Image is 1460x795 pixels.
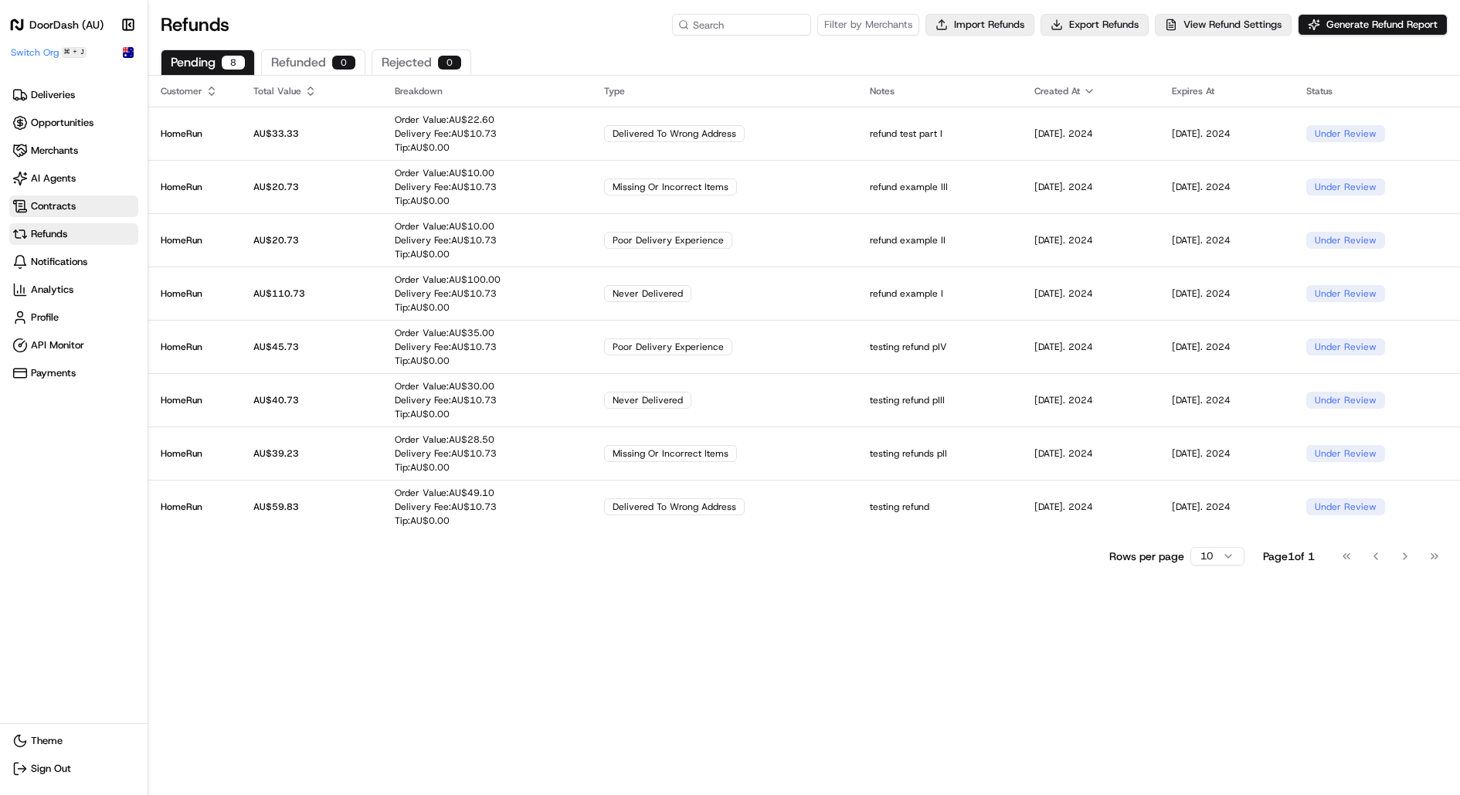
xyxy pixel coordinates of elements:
a: API Monitor [9,335,138,356]
p: AU$ 59.83 [253,501,370,513]
div: Status [1306,85,1448,97]
div: delivered to wrong address [604,498,745,515]
p: HomeRun [161,127,202,140]
p: Tip: AU$ 0.00 [395,515,497,527]
h1: DoorDash (AU) [29,17,104,32]
a: Opportunities [9,112,138,134]
span: Contracts [31,199,76,213]
p: testing refund pIII [870,394,1010,406]
p: [DATE]. 2024 [1172,127,1281,140]
div: Notes [870,85,1010,97]
a: Deliveries [9,84,138,106]
div: under review [1306,178,1385,195]
p: Tip: AU$ 0.00 [395,355,497,367]
p: [DATE]. 2024 [1034,234,1147,246]
p: Order Value: AU$ 22.60 [395,114,497,126]
button: Filter by Merchants [817,14,919,36]
button: refunded [261,49,365,75]
p: refund example I [870,287,1010,300]
div: under review [1306,232,1385,249]
p: [DATE]. 2024 [1034,287,1147,300]
span: Analytics [31,283,73,297]
p: [DATE]. 2024 [1172,501,1281,513]
input: Search [672,14,811,36]
p: Tip: AU$ 0.00 [395,141,497,154]
div: missing or incorrect items [604,445,737,462]
a: Profile [9,307,138,328]
div: under review [1306,125,1385,142]
p: testing refund [870,501,1010,513]
div: Breakdown [395,85,579,97]
p: Order Value: AU$ 35.00 [395,327,497,339]
p: [DATE]. 2024 [1034,501,1147,513]
p: refund example II [870,234,1010,246]
div: poor delivery experience [604,232,732,249]
p: [DATE]. 2024 [1034,341,1147,353]
span: API Monitor [31,338,84,352]
div: 8 [222,56,245,70]
div: poor delivery experience [604,338,732,355]
p: Order Value: AU$ 10.00 [395,167,497,179]
a: Payments [9,362,138,384]
p: HomeRun [161,501,202,513]
button: Import Refunds [925,14,1034,36]
span: Switch Org [11,46,59,59]
button: View Refund Settings [1155,14,1292,36]
p: Order Value: AU$ 30.00 [395,380,497,392]
p: Order Value: AU$ 49.10 [395,487,497,499]
p: Rows per page [1109,549,1184,564]
span: Merchants [31,144,78,158]
p: AU$ 45.73 [253,341,370,353]
div: 0 [438,56,461,70]
p: Order Value: AU$ 100.00 [395,273,501,286]
p: HomeRun [161,447,202,460]
p: [DATE]. 2024 [1034,127,1147,140]
a: Refunds [9,223,138,245]
p: AU$ 20.73 [253,234,370,246]
p: Delivery Fee: AU$ 10.73 [395,394,497,406]
button: Theme [9,730,138,752]
p: Order Value: AU$ 28.50 [395,433,497,446]
p: HomeRun [161,234,202,246]
span: Sign Out [31,762,71,776]
div: under review [1306,338,1385,355]
button: Sign Out [9,758,138,780]
p: refund example III [870,181,1010,193]
p: AU$ 110.73 [253,287,370,300]
p: Tip: AU$ 0.00 [395,461,497,474]
p: HomeRun [161,181,202,193]
p: [DATE]. 2024 [1172,234,1281,246]
span: Notifications [31,255,87,269]
div: delivered to wrong address [604,125,745,142]
a: Contracts [9,195,138,217]
div: under review [1306,285,1385,302]
a: DoorDash (AU) [9,17,117,32]
div: under review [1306,445,1385,462]
a: Merchants [9,140,138,161]
span: Deliveries [31,88,75,102]
p: testing refund pIV [870,341,1010,353]
span: Opportunities [31,116,93,130]
span: AI Agents [31,172,76,185]
p: [DATE]. 2024 [1172,394,1281,406]
p: Tip: AU$ 0.00 [395,408,497,420]
p: [DATE]. 2024 [1034,181,1147,193]
a: AI Agents [9,168,138,189]
div: under review [1306,498,1385,515]
div: Type [604,85,845,97]
div: Total Value [253,85,370,97]
p: Delivery Fee: AU$ 10.73 [395,127,497,140]
div: Page 1 of 1 [1263,549,1315,564]
div: Created At [1034,85,1147,97]
p: [DATE]. 2024 [1172,287,1281,300]
img: Flag of au [123,47,134,58]
p: AU$ 39.23 [253,447,370,460]
button: rejected [372,49,471,75]
p: HomeRun [161,341,202,353]
p: HomeRun [161,394,202,406]
div: never delivered [604,392,691,409]
span: Theme [31,734,63,748]
div: Expires At [1172,85,1281,97]
p: [DATE]. 2024 [1034,447,1147,460]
